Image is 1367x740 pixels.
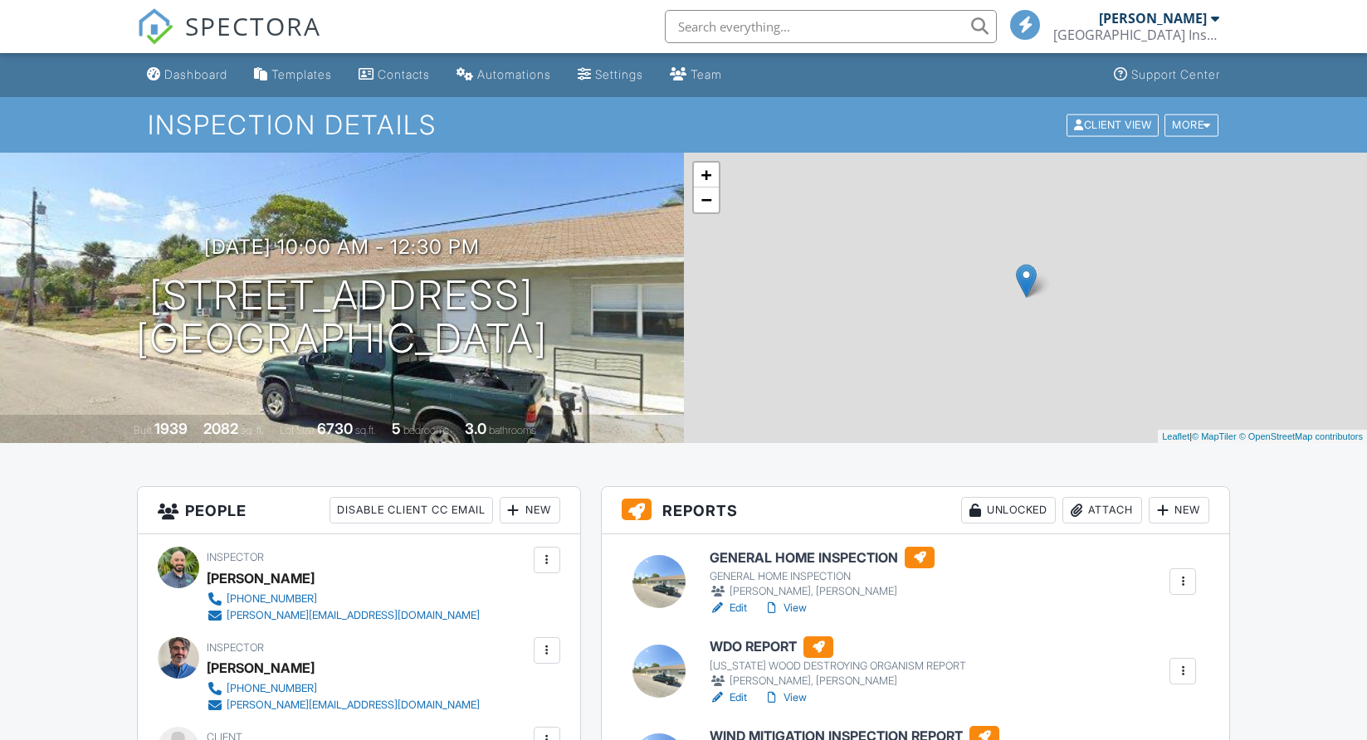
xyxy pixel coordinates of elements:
a: Edit [710,689,747,706]
div: [PHONE_NUMBER] [227,682,317,695]
div: 1939 [154,420,188,437]
div: 3.0 [465,420,486,437]
a: Client View [1065,118,1163,130]
a: Leaflet [1162,431,1189,441]
div: GENERAL HOME INSPECTION [710,570,935,583]
a: GENERAL HOME INSPECTION GENERAL HOME INSPECTION [PERSON_NAME], [PERSON_NAME] [710,547,935,600]
span: bathrooms [489,424,536,436]
input: Search everything... [665,10,997,43]
a: View [764,600,807,616]
a: Zoom in [694,163,719,187]
a: Dashboard [140,60,234,90]
a: © OpenStreetMap contributors [1239,431,1363,441]
h1: Inspection Details [148,110,1220,139]
a: SPECTORA [137,22,321,57]
span: SPECTORA [185,8,321,43]
div: [US_STATE] WOOD DESTROYING ORGANISM REPORT [710,660,966,673]
span: Inspector [207,551,264,563]
div: New [500,497,560,523]
a: [PERSON_NAME][EMAIL_ADDRESS][DOMAIN_NAME] [207,607,480,624]
div: Settings [595,67,643,81]
h3: People [138,487,580,534]
div: [PERSON_NAME] [1099,10,1207,27]
div: Client View [1067,114,1159,136]
div: More [1164,114,1218,136]
div: [PERSON_NAME][EMAIL_ADDRESS][DOMAIN_NAME] [227,699,480,712]
div: New [1149,497,1209,523]
img: The Best Home Inspection Software - Spectora [137,8,173,45]
div: [PHONE_NUMBER] [227,592,317,606]
a: © MapTiler [1192,431,1237,441]
div: [PERSON_NAME] [207,566,315,591]
div: Automations [477,67,551,81]
h6: GENERAL HOME INSPECTION [710,547,935,568]
div: Team [691,67,722,81]
a: [PHONE_NUMBER] [207,680,480,697]
div: Dashboard [164,67,227,81]
div: Disable Client CC Email [330,497,493,523]
div: [PERSON_NAME], [PERSON_NAME] [710,673,966,689]
a: Automations (Basic) [450,60,558,90]
div: Support Center [1131,67,1220,81]
div: 2082 [203,420,238,437]
div: 6730 [317,420,353,437]
div: 5 [392,420,401,437]
a: Zoom out [694,187,719,212]
a: View [764,689,807,706]
span: Lot Size [280,424,315,436]
div: | [1158,430,1367,444]
h6: WDO REPORT [710,636,966,658]
div: [PERSON_NAME][EMAIL_ADDRESS][DOMAIN_NAME] [227,609,480,622]
a: [PERSON_NAME][EMAIL_ADDRESS][DOMAIN_NAME] [207,697,480,713]
a: Templates [247,60,339,90]
div: Attach [1062,497,1142,523]
a: Team [663,60,729,90]
div: 5th Avenue Building Inspections, Inc. [1053,27,1219,43]
a: [PHONE_NUMBER] [207,591,480,607]
div: [PERSON_NAME], [PERSON_NAME] [710,583,935,600]
a: WDO REPORT [US_STATE] WOOD DESTROYING ORGANISM REPORT [PERSON_NAME], [PERSON_NAME] [710,636,966,689]
span: sq.ft. [355,424,376,436]
span: sq. ft. [241,424,264,436]
span: bedrooms [403,424,449,436]
span: Inspector [207,641,264,654]
span: Built [134,424,152,436]
div: [PERSON_NAME] [207,655,315,680]
a: Settings [571,60,650,90]
h1: [STREET_ADDRESS] [GEOGRAPHIC_DATA] [136,274,548,362]
a: Edit [710,600,747,616]
a: Contacts [352,60,437,90]
div: Unlocked [961,497,1056,523]
a: Support Center [1107,60,1227,90]
h3: Reports [602,487,1230,534]
div: Contacts [378,67,430,81]
h3: [DATE] 10:00 am - 12:30 pm [204,236,480,258]
div: Templates [271,67,332,81]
